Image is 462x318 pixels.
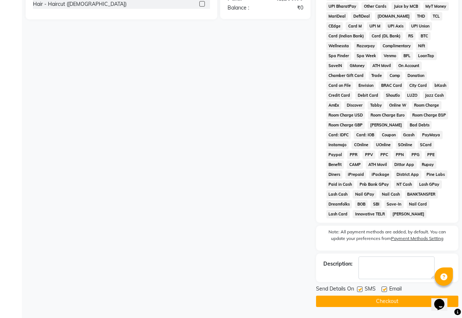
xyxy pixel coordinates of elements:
span: PPV [363,151,375,159]
span: Venmo [381,52,398,60]
span: Nail Card [407,200,429,208]
span: PPN [394,151,406,159]
span: Complimentary [380,42,413,50]
span: Credit Card [326,91,353,100]
span: TCL [431,12,442,21]
span: BTC [418,32,431,40]
span: Room Charge EGP [410,111,448,119]
span: PPC [378,151,391,159]
iframe: chat widget [431,289,455,311]
span: THD [415,12,428,21]
span: PPG [409,151,422,159]
span: LoanTap [416,52,437,60]
span: Card M [346,22,364,30]
span: UPI BharatPay [326,2,359,11]
span: Envision [356,81,376,90]
span: BRAC Card [379,81,404,90]
span: PayMaya [420,131,443,139]
span: Debit Card [355,91,380,100]
span: Benefit [326,160,344,169]
span: BANKTANSFER [405,190,438,199]
span: Jazz Cash [423,91,446,100]
span: Dittor App [392,160,417,169]
span: Card: IOB [354,131,376,139]
span: Send Details On [316,285,354,294]
span: SOnline [396,141,415,149]
span: Online W [387,101,409,110]
div: Balance : [222,4,265,12]
span: GMoney [347,62,367,70]
span: SBI [371,200,382,208]
span: Innovative TELR [353,210,387,218]
span: Rupay [420,160,436,169]
span: Pnb Bank GPay [357,180,391,189]
span: Room Charge [412,101,442,110]
div: Hair - Haircut ([DEMOGRAPHIC_DATA]) [33,0,127,8]
span: Lash Card [326,210,350,218]
label: Note: All payment methods are added, by default. You can update your preferences from [323,229,451,245]
span: Nail GPay [353,190,376,199]
span: Lash GPay [417,180,442,189]
label: Payment Methods Setting [391,235,443,242]
span: Paid in Cash [326,180,354,189]
span: UPI M [367,22,383,30]
span: SCard [418,141,434,149]
span: Tabby [368,101,384,110]
span: UOnline [373,141,393,149]
span: Discover [344,101,365,110]
span: RS [406,32,416,40]
span: Bad Debts [407,121,432,129]
span: Razorpay [354,42,377,50]
span: UPI Union [409,22,432,30]
span: [PERSON_NAME] [368,121,404,129]
span: Trade [369,71,384,80]
span: PPE [425,151,437,159]
span: COnline [352,141,371,149]
button: Checkout [316,296,458,307]
span: LUZO [405,91,420,100]
span: DefiDeal [351,12,372,21]
span: Paypal [326,151,345,159]
span: District App [394,170,421,179]
span: iPrepaid [345,170,366,179]
span: Wellnessta [326,42,352,50]
span: Gcash [401,131,417,139]
span: Card (DL Bank) [369,32,403,40]
span: Spa Week [354,52,378,60]
span: Email [389,285,402,294]
span: Room Charge USD [326,111,365,119]
span: Chamber Gift Card [326,71,366,80]
span: [DOMAIN_NAME] [375,12,412,21]
span: On Account [396,62,422,70]
span: UPI Axis [386,22,406,30]
span: iPackage [369,170,391,179]
span: MyT Money [423,2,449,11]
span: BFL [401,52,413,60]
span: Card on File [326,81,353,90]
span: Instamojo [326,141,349,149]
span: Diners [326,170,343,179]
span: CAMP [347,160,363,169]
span: BOB [355,200,368,208]
span: AmEx [326,101,342,110]
span: bKash [432,81,449,90]
span: Donation [405,71,427,80]
span: Save-In [384,200,404,208]
span: Room Charge Euro [368,111,407,119]
span: Juice by MCB [391,2,420,11]
span: Dreamfolks [326,200,352,208]
span: PPR [347,151,360,159]
span: Nift [416,42,428,50]
div: Description: [323,260,353,268]
div: ₹0 [265,4,308,12]
span: Shoutlo [383,91,402,100]
span: Room Charge GBP [326,121,365,129]
span: ATH Movil [370,62,393,70]
span: Lash Cash [326,190,350,199]
span: Comp [387,71,402,80]
span: Coupon [379,131,398,139]
span: Pine Labs [424,170,447,179]
span: MariDeal [326,12,348,21]
span: CEdge [326,22,343,30]
span: Card (Indian Bank) [326,32,367,40]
